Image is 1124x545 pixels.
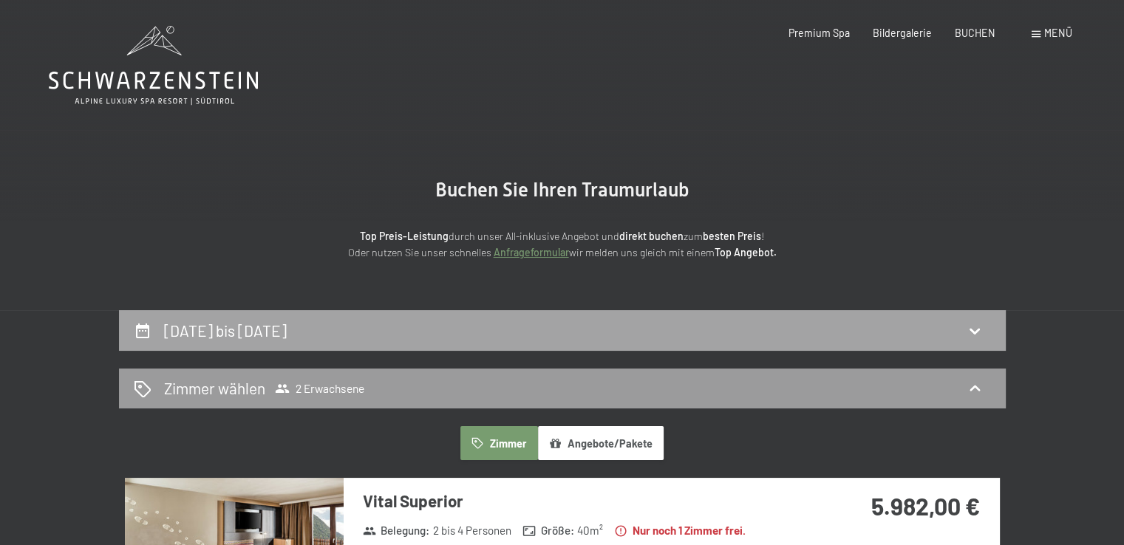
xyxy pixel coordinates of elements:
[619,230,684,242] strong: direkt buchen
[494,246,569,258] a: Anfrageformular
[433,523,511,538] span: 2 bis 4 Personen
[715,246,777,258] strong: Top Angebot.
[522,523,574,538] strong: Größe :
[435,179,689,201] span: Buchen Sie Ihren Traumurlaub
[164,377,265,399] h2: Zimmer wählen
[577,523,603,538] span: 40 m²
[363,490,803,513] h3: Vital Superior
[363,523,430,538] strong: Belegung :
[614,523,746,538] strong: Nur noch 1 Zimmer frei.
[538,426,664,460] button: Angebote/Pakete
[164,321,287,340] h2: [DATE] bis [DATE]
[275,381,364,396] span: 2 Erwachsene
[237,228,888,261] p: durch unser All-inklusive Angebot und zum ! Oder nutzen Sie unser schnelles wir melden uns gleich...
[360,230,449,242] strong: Top Preis-Leistung
[955,27,995,39] a: BUCHEN
[1044,27,1072,39] span: Menü
[703,230,761,242] strong: besten Preis
[873,27,932,39] a: Bildergalerie
[460,426,537,460] button: Zimmer
[871,492,980,520] strong: 5.982,00 €
[788,27,850,39] a: Premium Spa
